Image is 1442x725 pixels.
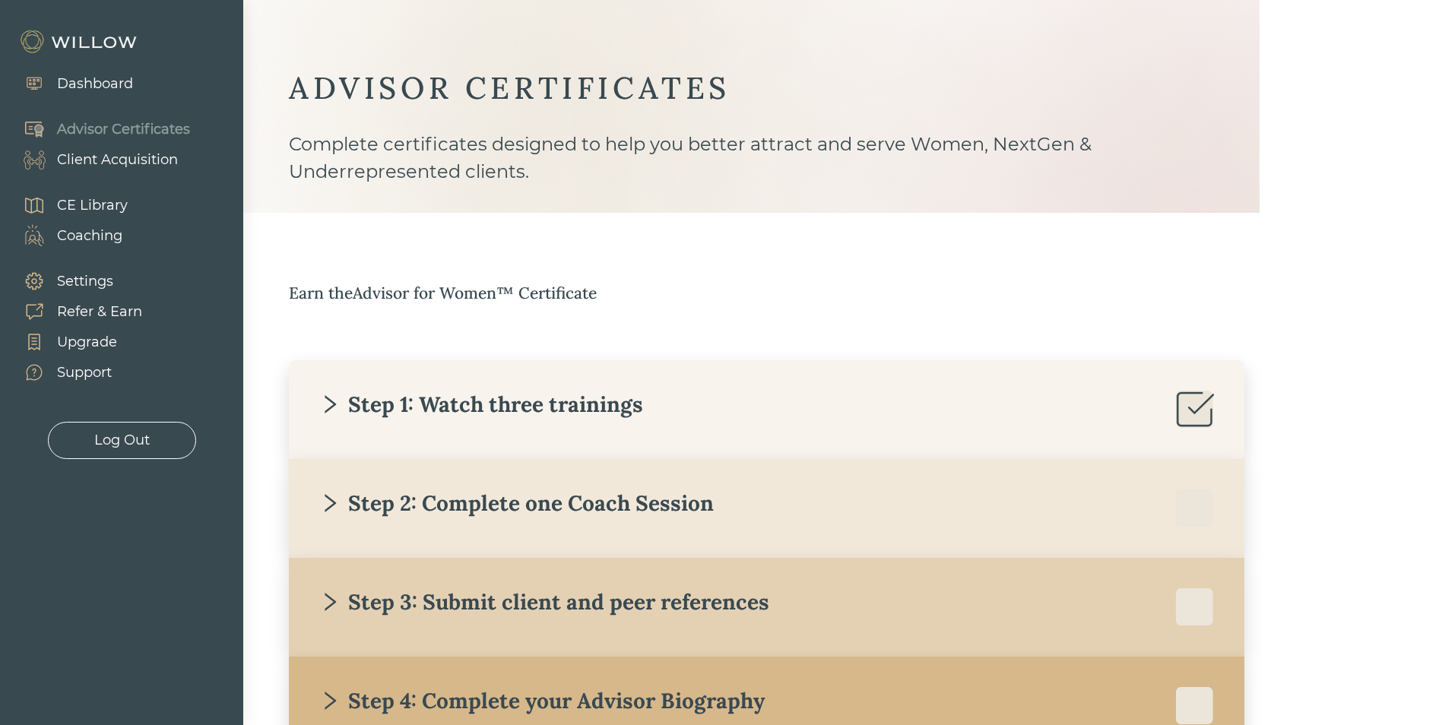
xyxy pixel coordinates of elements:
span: right [319,690,341,711]
div: Coaching [57,226,122,246]
a: CE Library [8,190,128,220]
div: Dashboard [57,74,133,94]
a: Refer & Earn [8,296,142,327]
div: CE Library [57,195,128,216]
div: Settings [57,271,113,292]
div: Step 1: Watch three trainings [319,391,643,418]
div: ADVISOR CERTIFICATES [289,68,1214,108]
a: Dashboard [8,68,133,99]
span: right [319,591,341,613]
div: Step 4: Complete your Advisor Biography [319,687,765,714]
div: Upgrade [57,332,117,353]
a: Advisor Certificates [8,114,190,144]
div: Earn the Advisor for Women™ Certificate [289,281,1305,306]
div: Step 3: Submit client and peer references [319,588,769,616]
span: right [319,492,341,514]
span: right [319,394,341,415]
div: Log Out [94,430,150,451]
div: Complete certificates designed to help you better attract and serve Women, NextGen & Underreprese... [289,131,1214,213]
a: Upgrade [8,327,142,357]
a: Settings [8,266,142,296]
div: Step 2: Complete one Coach Session [319,489,714,517]
div: Advisor Certificates [57,119,190,140]
div: Refer & Earn [57,302,142,322]
div: Client Acquisition [57,150,178,170]
img: Willow [19,30,141,54]
div: Support [57,362,112,383]
a: Coaching [8,220,128,251]
a: Client Acquisition [8,144,190,175]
